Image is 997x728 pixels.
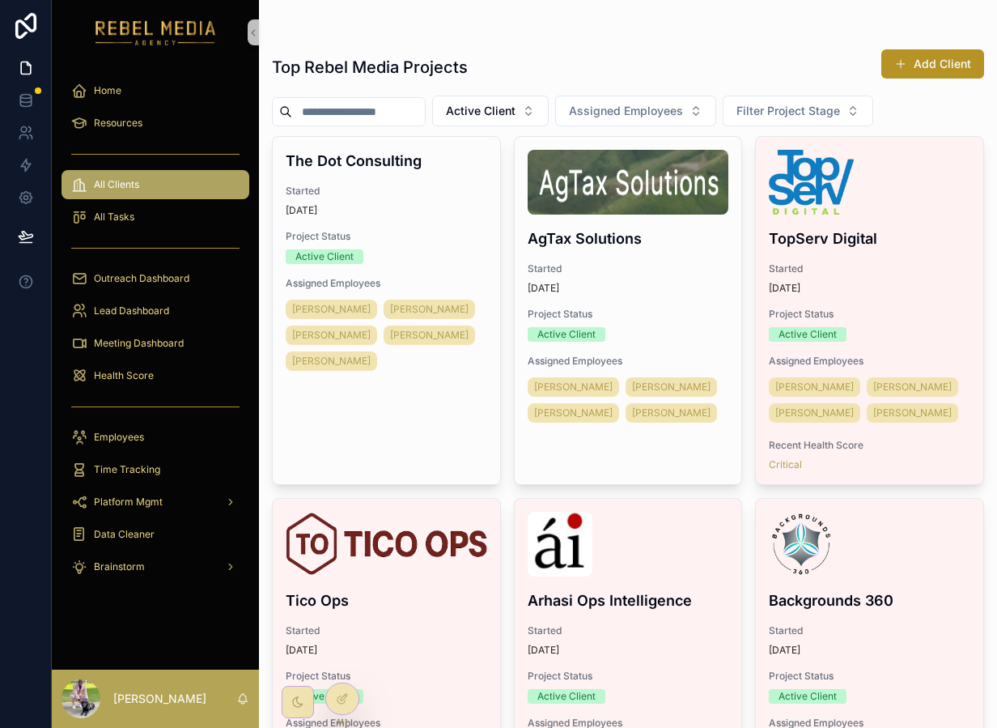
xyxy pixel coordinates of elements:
[295,689,354,704] div: Active Client
[95,19,216,45] img: App logo
[569,103,683,119] span: Assigned Employees
[62,455,249,484] a: Time Tracking
[769,355,970,368] span: Assigned Employees
[286,670,487,683] span: Project Status
[528,403,619,423] a: [PERSON_NAME]
[94,369,154,382] span: Health Score
[779,689,837,704] div: Active Client
[769,282,800,295] p: [DATE]
[769,439,970,452] span: Recent Health Score
[769,228,970,249] h4: TopServ Digital
[528,308,729,321] span: Project Status
[528,644,559,657] p: [DATE]
[626,377,717,397] a: [PERSON_NAME]
[272,56,468,79] h1: Top Rebel Media Projects
[62,520,249,549] a: Data Cleaner
[94,211,134,224] span: All Tasks
[775,407,854,419] span: [PERSON_NAME]
[94,272,189,285] span: Outreach Dashboard
[528,624,729,637] span: Started
[769,590,970,611] h4: Backgrounds 360
[514,136,743,485] a: Screenshot-2025-08-16-at-6.31.22-PM.pngAgTax SolutionsStarted[DATE]Project StatusActive ClientAss...
[62,170,249,199] a: All Clients
[94,528,155,541] span: Data Cleaner
[286,512,487,577] img: tico-ops-logo.png.webp
[286,624,487,637] span: Started
[528,282,559,295] p: [DATE]
[52,65,259,602] div: scrollable content
[62,202,249,232] a: All Tasks
[292,303,371,316] span: [PERSON_NAME]
[555,96,716,126] button: Select Button
[873,381,952,394] span: [PERSON_NAME]
[769,512,834,577] img: b360-logo-(2025_03_18-21_58_07-UTC).png
[62,552,249,581] a: Brainstorm
[62,264,249,293] a: Outreach Dashboard
[626,403,717,423] a: [PERSON_NAME]
[534,381,613,394] span: [PERSON_NAME]
[286,150,487,172] h4: The Dot Consulting
[272,136,501,485] a: The Dot ConsultingStarted[DATE]Project StatusActive ClientAssigned Employees[PERSON_NAME][PERSON_...
[62,296,249,326] a: Lead Dashboard
[534,407,613,419] span: [PERSON_NAME]
[286,277,487,290] span: Assigned Employees
[769,377,860,397] a: [PERSON_NAME]
[94,463,160,476] span: Time Tracking
[632,381,711,394] span: [PERSON_NAME]
[769,262,970,275] span: Started
[286,185,487,198] span: Started
[528,355,729,368] span: Assigned Employees
[769,150,853,215] img: 67044636c3080c5f296a6057_Primary-Logo---Blue-&-Green-p-2600.png
[528,262,729,275] span: Started
[62,487,249,517] a: Platform Mgmt
[295,249,354,264] div: Active Client
[769,458,802,471] a: Critical
[769,624,970,637] span: Started
[528,670,729,683] span: Project Status
[446,103,515,119] span: Active Client
[723,96,873,126] button: Select Button
[94,337,184,350] span: Meeting Dashboard
[286,326,377,345] a: [PERSON_NAME]
[873,407,952,419] span: [PERSON_NAME]
[94,117,142,130] span: Resources
[94,84,121,97] span: Home
[384,326,475,345] a: [PERSON_NAME]
[286,300,377,319] a: [PERSON_NAME]
[528,377,619,397] a: [PERSON_NAME]
[769,644,800,657] p: [DATE]
[867,403,958,423] a: [PERSON_NAME]
[881,49,984,79] button: Add Client
[537,327,596,342] div: Active Client
[286,351,377,371] a: [PERSON_NAME]
[779,327,837,342] div: Active Client
[292,355,371,368] span: [PERSON_NAME]
[867,377,958,397] a: [PERSON_NAME]
[62,109,249,138] a: Resources
[286,230,487,243] span: Project Status
[390,329,469,342] span: [PERSON_NAME]
[62,361,249,390] a: Health Score
[62,329,249,358] a: Meeting Dashboard
[390,303,469,316] span: [PERSON_NAME]
[94,496,163,509] span: Platform Mgmt
[537,689,596,704] div: Active Client
[62,423,249,452] a: Employees
[528,228,729,249] h4: AgTax Solutions
[286,204,317,217] p: [DATE]
[94,560,145,573] span: Brainstorm
[528,590,729,611] h4: Arhasi Ops Intelligence
[528,150,729,215] img: Screenshot-2025-08-16-at-6.31.22-PM.png
[94,178,139,191] span: All Clients
[286,644,317,657] p: [DATE]
[384,300,475,319] a: [PERSON_NAME]
[632,407,711,419] span: [PERSON_NAME]
[755,136,984,485] a: 67044636c3080c5f296a6057_Primary-Logo---Blue-&-Green-p-2600.pngTopServ DigitalStarted[DATE]Projec...
[736,103,840,119] span: Filter Project Stage
[769,308,970,321] span: Project Status
[432,96,549,126] button: Select Button
[292,329,371,342] span: [PERSON_NAME]
[528,512,592,577] img: arhasi_logo.jpg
